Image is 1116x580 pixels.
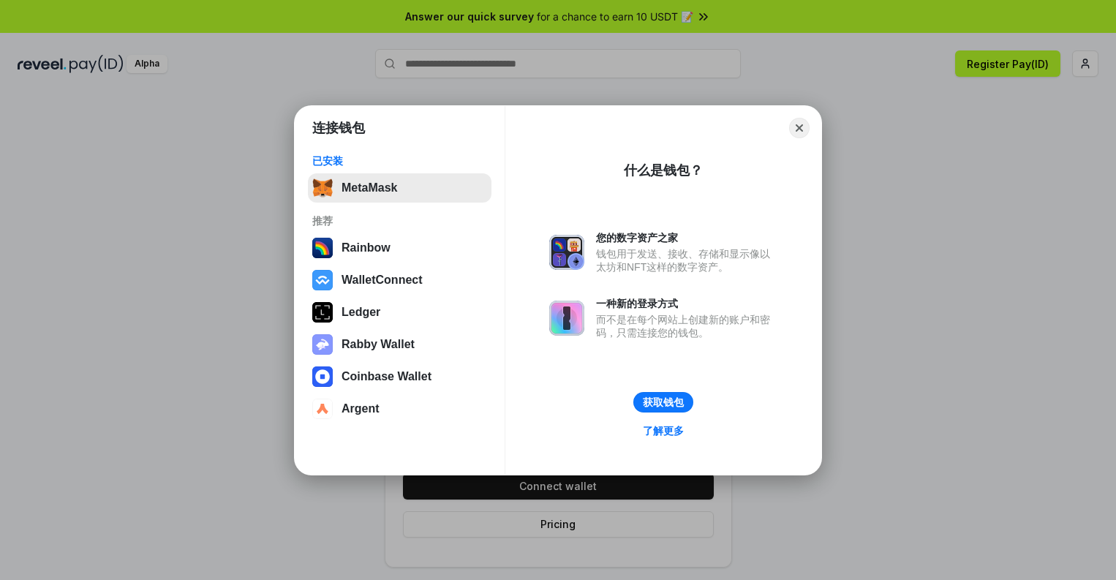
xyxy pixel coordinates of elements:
button: Rainbow [308,233,491,263]
button: Coinbase Wallet [308,362,491,391]
img: svg+xml,%3Csvg%20xmlns%3D%22http%3A%2F%2Fwww.w3.org%2F2000%2Fsvg%22%20fill%3D%22none%22%20viewBox... [312,334,333,355]
div: 推荐 [312,214,487,227]
img: svg+xml,%3Csvg%20width%3D%22120%22%20height%3D%22120%22%20viewBox%3D%220%200%20120%20120%22%20fil... [312,238,333,258]
div: 了解更多 [643,424,684,437]
div: 钱包用于发送、接收、存储和显示像以太坊和NFT这样的数字资产。 [596,247,777,274]
div: MetaMask [342,181,397,195]
button: Rabby Wallet [308,330,491,359]
div: 什么是钱包？ [624,162,703,179]
button: 获取钱包 [633,392,693,413]
img: svg+xml,%3Csvg%20width%3D%2228%22%20height%3D%2228%22%20viewBox%3D%220%200%2028%2028%22%20fill%3D... [312,366,333,387]
img: svg+xml,%3Csvg%20width%3D%2228%22%20height%3D%2228%22%20viewBox%3D%220%200%2028%2028%22%20fill%3D... [312,399,333,419]
img: svg+xml,%3Csvg%20width%3D%2228%22%20height%3D%2228%22%20viewBox%3D%220%200%2028%2028%22%20fill%3D... [312,270,333,290]
button: WalletConnect [308,265,491,295]
a: 了解更多 [634,421,693,440]
div: Rainbow [342,241,391,255]
img: svg+xml,%3Csvg%20xmlns%3D%22http%3A%2F%2Fwww.w3.org%2F2000%2Fsvg%22%20fill%3D%22none%22%20viewBox... [549,301,584,336]
div: 您的数字资产之家 [596,231,777,244]
div: WalletConnect [342,274,423,287]
div: Rabby Wallet [342,338,415,351]
div: 而不是在每个网站上创建新的账户和密码，只需连接您的钱包。 [596,313,777,339]
button: Argent [308,394,491,423]
img: svg+xml,%3Csvg%20xmlns%3D%22http%3A%2F%2Fwww.w3.org%2F2000%2Fsvg%22%20width%3D%2228%22%20height%3... [312,302,333,323]
button: MetaMask [308,173,491,203]
h1: 连接钱包 [312,119,365,137]
div: Ledger [342,306,380,319]
div: Coinbase Wallet [342,370,431,383]
div: 一种新的登录方式 [596,297,777,310]
img: svg+xml,%3Csvg%20fill%3D%22none%22%20height%3D%2233%22%20viewBox%3D%220%200%2035%2033%22%20width%... [312,178,333,198]
button: Ledger [308,298,491,327]
div: 获取钱包 [643,396,684,409]
button: Close [789,118,810,138]
div: 已安装 [312,154,487,167]
div: Argent [342,402,380,415]
img: svg+xml,%3Csvg%20xmlns%3D%22http%3A%2F%2Fwww.w3.org%2F2000%2Fsvg%22%20fill%3D%22none%22%20viewBox... [549,235,584,270]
